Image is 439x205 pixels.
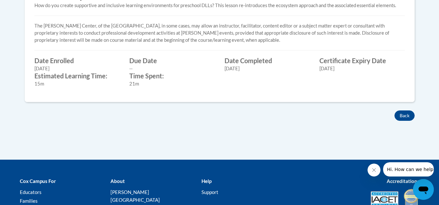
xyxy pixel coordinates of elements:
[383,162,434,177] iframe: Message from company
[319,57,405,64] label: Certificate Expiry Date
[34,72,120,79] label: Estimated Learning Time:
[394,110,415,121] button: Back
[413,179,434,200] iframe: Button to launch messaging window
[129,72,215,79] label: Time Spent:
[4,5,53,10] span: Hi. How can we help?
[20,189,42,195] a: Educators
[34,57,120,64] label: Date Enrolled
[110,178,125,184] b: About
[387,178,420,184] b: Accreditations
[225,65,310,72] div: [DATE]
[34,2,405,9] div: How do you create supportive and inclusive learning environments for preschool DLLs? This lesson ...
[368,164,381,177] iframe: Close message
[34,80,120,87] div: 15m
[20,178,56,184] b: Cox Campus For
[201,178,212,184] b: Help
[34,65,120,72] div: [DATE]
[129,65,215,72] div: --
[129,57,215,64] label: Due Date
[225,57,310,64] label: Date Completed
[20,198,38,204] a: Families
[201,189,218,195] a: Support
[110,189,160,203] a: [PERSON_NAME][GEOGRAPHIC_DATA]
[129,80,215,87] div: 21m
[34,22,405,44] p: The [PERSON_NAME] Center, of the [GEOGRAPHIC_DATA], in some cases, may allow an instructor, facil...
[319,65,405,72] div: [DATE]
